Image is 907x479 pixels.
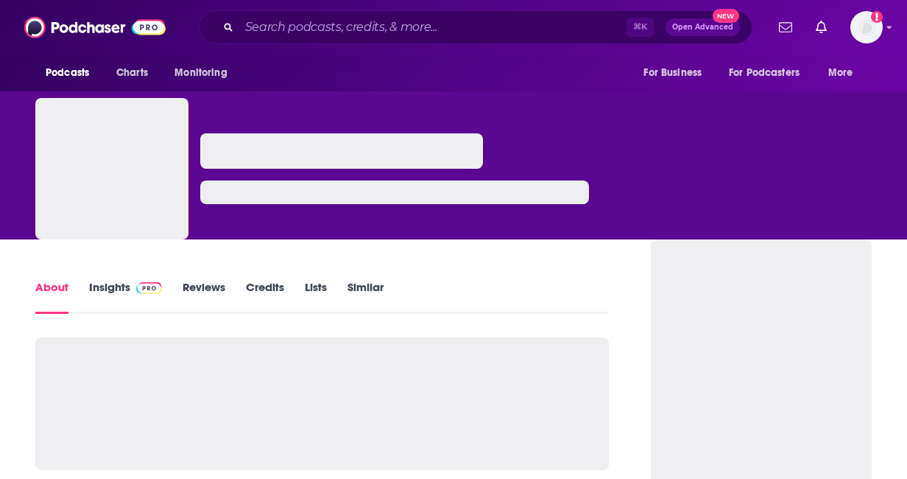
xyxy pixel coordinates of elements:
[183,280,225,314] a: Reviews
[719,59,821,87] button: open menu
[871,11,883,23] svg: Add a profile image
[305,280,327,314] a: Lists
[633,59,720,87] button: open menu
[666,18,740,36] button: Open AdvancedNew
[828,63,853,83] span: More
[810,15,833,40] a: Show notifications dropdown
[729,63,800,83] span: For Podcasters
[136,282,162,294] img: Podchaser Pro
[643,63,702,83] span: For Business
[672,24,733,31] span: Open Advanced
[199,10,752,44] div: Search podcasts, credits, & more...
[239,15,627,39] input: Search podcasts, credits, & more...
[24,13,166,41] img: Podchaser - Follow, Share and Rate Podcasts
[246,280,284,314] a: Credits
[46,63,89,83] span: Podcasts
[850,11,883,43] span: Logged in as sophiak
[107,59,157,87] a: Charts
[174,63,227,83] span: Monitoring
[713,9,739,23] span: New
[35,280,68,314] a: About
[850,11,883,43] button: Show profile menu
[773,15,798,40] a: Show notifications dropdown
[347,280,384,314] a: Similar
[850,11,883,43] img: User Profile
[89,280,162,314] a: InsightsPodchaser Pro
[818,59,872,87] button: open menu
[164,59,246,87] button: open menu
[35,59,108,87] button: open menu
[116,63,148,83] span: Charts
[627,18,654,37] span: ⌘ K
